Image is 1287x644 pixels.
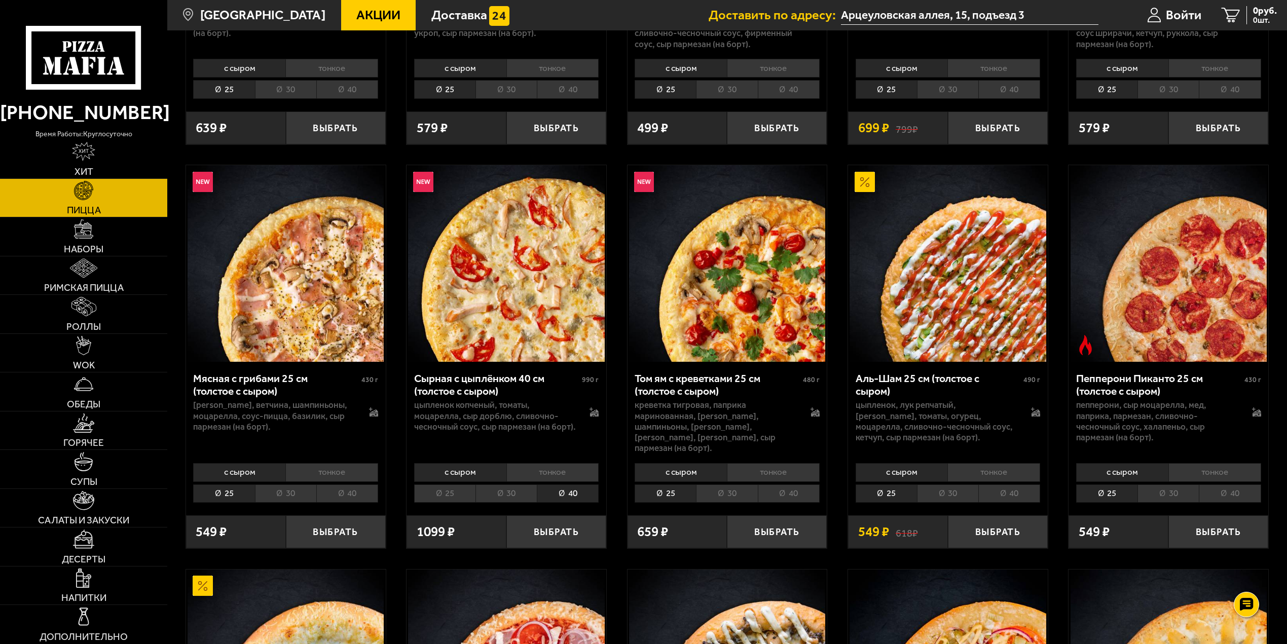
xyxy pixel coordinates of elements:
button: Выбрать [948,515,1048,548]
span: 430 г [1244,375,1261,384]
li: с сыром [1076,59,1168,78]
img: Новинка [413,172,433,192]
button: Выбрать [727,111,827,144]
span: 430 г [361,375,378,384]
li: с сыром [635,59,727,78]
button: Выбрать [506,111,606,144]
img: Аль-Шам 25 см (толстое с сыром) [850,165,1046,361]
li: 25 [1076,80,1137,99]
span: 990 г [582,375,599,384]
li: 30 [917,484,978,503]
button: Выбрать [286,111,386,144]
span: Салаты и закуски [38,515,129,525]
span: Супы [70,477,97,486]
li: с сыром [414,463,506,482]
span: 639 ₽ [196,121,227,134]
li: 25 [414,484,475,503]
span: 0 руб. [1253,6,1277,16]
img: Сырная с цыплёнком 40 см (толстое с сыром) [408,165,604,361]
li: 25 [856,80,917,99]
li: 40 [978,80,1040,99]
span: 699 ₽ [858,121,889,134]
li: 30 [475,484,537,503]
li: 40 [316,484,378,503]
span: Доставка [431,9,487,21]
li: 40 [316,80,378,99]
li: 40 [537,80,599,99]
span: Пицца [67,205,101,215]
span: 480 г [803,375,820,384]
li: 30 [917,80,978,99]
li: 25 [1076,484,1137,503]
img: Мясная с грибами 25 см (толстое с сыром) [188,165,384,361]
img: Акционный [193,576,213,596]
li: 30 [475,80,537,99]
span: Доставить по адресу: [709,9,841,21]
li: тонкое [506,59,599,78]
a: НовинкаСырная с цыплёнком 40 см (толстое с сыром) [407,165,606,361]
li: с сыром [856,59,948,78]
button: Выбрать [727,515,827,548]
li: 40 [758,484,820,503]
p: пепперони, сыр Моцарелла, мед, паприка, пармезан, сливочно-чесночный соус, халапеньо, сыр пармеза... [1076,400,1238,443]
img: Акционный [855,172,875,192]
span: 490 г [1023,375,1040,384]
a: АкционныйАль-Шам 25 см (толстое с сыром) [848,165,1048,361]
div: Том ям с креветками 25 см (толстое с сыром) [635,372,800,398]
li: с сыром [635,463,727,482]
span: Войти [1166,9,1201,21]
span: 499 ₽ [637,121,668,134]
div: Аль-Шам 25 см (толстое с сыром) [856,372,1021,398]
span: 579 ₽ [1079,121,1110,134]
li: тонкое [947,59,1040,78]
li: с сыром [1076,463,1168,482]
span: Роллы [66,322,101,331]
span: 1099 ₽ [417,525,455,538]
li: тонкое [285,59,378,78]
li: 40 [978,484,1040,503]
li: тонкое [506,463,599,482]
li: 40 [1199,80,1261,99]
img: Том ям с креветками 25 см (толстое с сыром) [629,165,825,361]
span: Дополнительно [40,632,128,641]
span: Наборы [64,244,103,254]
span: [GEOGRAPHIC_DATA] [200,9,325,21]
li: 25 [193,80,254,99]
img: Новинка [634,172,654,192]
li: тонкое [285,463,378,482]
span: Хит [75,167,93,176]
span: Десерты [62,554,105,564]
li: тонкое [1168,59,1261,78]
span: Римская пицца [44,283,124,292]
s: 799 ₽ [896,121,918,134]
li: 25 [635,80,696,99]
button: Выбрать [948,111,1048,144]
li: 40 [537,484,599,503]
li: с сыром [856,463,948,482]
li: 30 [255,484,316,503]
li: 30 [1137,80,1199,99]
button: Выбрать [1168,515,1268,548]
span: WOK [73,360,95,370]
div: Пепперони Пиканто 25 см (толстое с сыром) [1076,372,1242,398]
li: 40 [1199,484,1261,503]
li: 30 [696,80,757,99]
li: тонкое [947,463,1040,482]
p: креветка тигровая, паприка маринованная, [PERSON_NAME], шампиньоны, [PERSON_NAME], [PERSON_NAME],... [635,400,797,453]
li: 30 [696,484,757,503]
span: 659 ₽ [637,525,668,538]
p: [PERSON_NAME], ветчина, шампиньоны, моцарелла, соус-пицца, базилик, сыр пармезан (на борт). [193,400,355,432]
a: НовинкаТом ям с креветками 25 см (толстое с сыром) [628,165,827,361]
p: цыпленок, лук репчатый, [PERSON_NAME], томаты, огурец, моцарелла, сливочно-чесночный соус, кетчуп... [856,400,1018,443]
span: Обеды [67,399,100,409]
li: тонкое [1168,463,1261,482]
img: Пепперони Пиканто 25 см (толстое с сыром) [1071,165,1267,361]
img: Острое блюдо [1076,335,1096,355]
img: 15daf4d41897b9f0e9f617042186c801.svg [489,6,509,26]
s: 618 ₽ [896,525,918,538]
li: 30 [1137,484,1199,503]
li: 25 [414,80,475,99]
li: 30 [255,80,316,99]
div: Сырная с цыплёнком 40 см (толстое с сыром) [414,372,580,398]
a: НовинкаМясная с грибами 25 см (толстое с сыром) [186,165,386,361]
